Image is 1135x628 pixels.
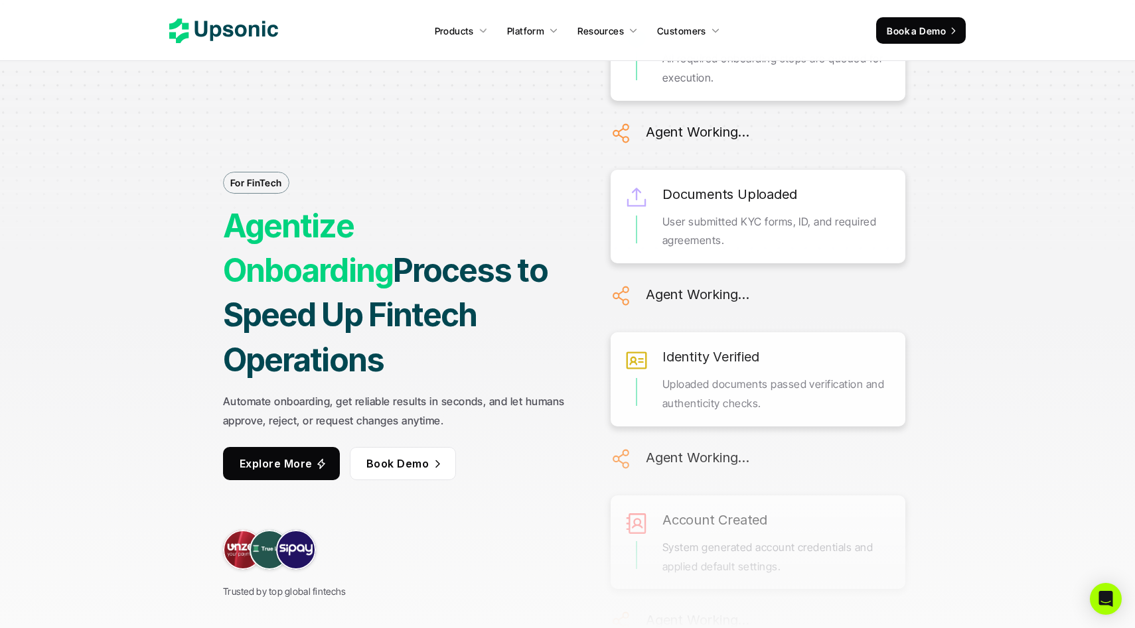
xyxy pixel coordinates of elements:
p: All required onboarding steps are queued for execution. [662,49,892,88]
p: Book a Demo [887,24,946,38]
a: Explore More [223,447,340,480]
h6: Identity Verified [662,345,759,368]
h6: Account Created [662,509,767,531]
p: For FinTech [230,176,282,190]
p: Uploaded documents passed verification and authenticity checks. [662,375,892,413]
p: System generated account credentials and applied default settings. [662,538,892,576]
a: Book Demo [350,447,456,480]
div: Open Intercom Messenger [1090,583,1122,615]
strong: Automate onboarding, get reliable results in seconds, and let humans approve, reject, or request ... [223,395,567,427]
h6: Agent Working... [646,446,749,469]
h6: Agent Working... [646,121,749,143]
p: Explore More [240,454,313,473]
h6: Agent Working... [646,283,749,306]
p: Resources [577,24,624,38]
a: Products [427,19,496,42]
p: User submitted KYC forms, ID, and required agreements. [662,212,892,251]
p: Platform [507,24,544,38]
strong: Process to Speed Up Fintech Operations [223,251,554,379]
strong: Agentize Onboarding [223,206,393,290]
h6: Documents Uploaded [662,183,796,206]
p: Trusted by top global fintechs [223,583,346,599]
p: Products [435,24,474,38]
p: Book Demo [366,454,429,473]
p: Customers [657,24,706,38]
